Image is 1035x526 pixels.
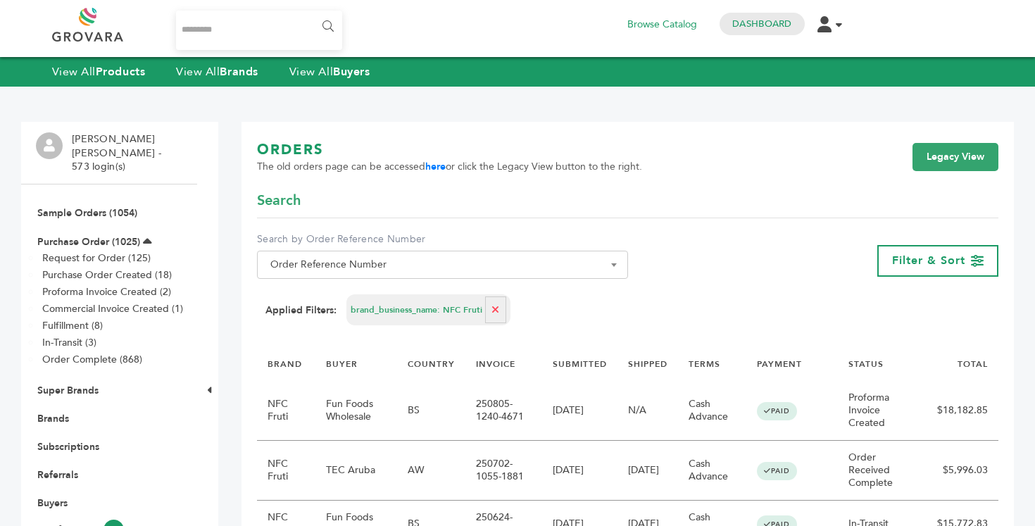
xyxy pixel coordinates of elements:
[689,358,720,370] a: TERMS
[37,412,69,425] a: Brands
[838,381,927,441] td: Proforma Invoice Created
[333,64,370,80] strong: Buyers
[678,381,746,441] td: Cash Advance
[52,64,146,80] a: View AllProducts
[617,381,678,441] td: N/A
[37,496,68,510] a: Buyers
[397,441,465,501] td: AW
[351,304,482,316] span: brand_business_name: NFC Fruti
[268,358,302,370] a: BRAND
[627,17,697,32] a: Browse Catalog
[289,64,370,80] a: View AllBuyers
[42,302,183,315] a: Commercial Invoice Created (1)
[72,132,194,174] li: [PERSON_NAME] [PERSON_NAME] - 573 login(s)
[408,358,455,370] a: COUNTRY
[257,381,315,441] td: NFC Fruti
[476,358,515,370] a: INVOICE
[42,319,103,332] a: Fulfillment (8)
[315,381,397,441] td: Fun Foods Wholesale
[42,251,151,265] a: Request for Order (125)
[927,381,998,441] td: $18,182.85
[257,191,301,211] span: Search
[37,206,137,220] a: Sample Orders (1054)
[42,353,142,366] a: Order Complete (868)
[757,402,797,420] span: PAID
[617,441,678,501] td: [DATE]
[465,441,542,501] td: 250702-1055-1881
[176,64,258,80] a: View AllBrands
[465,381,542,441] td: 250805-1240-4671
[37,468,78,482] a: Referrals
[757,358,802,370] a: PAYMENT
[553,358,607,370] a: SUBMITTED
[220,64,258,80] strong: Brands
[257,140,642,160] h1: ORDERS
[176,11,343,50] input: Search...
[37,384,99,397] a: Super Brands
[542,381,617,441] td: [DATE]
[628,358,667,370] a: SHIPPED
[37,440,99,453] a: Subscriptions
[757,462,797,480] span: PAID
[678,441,746,501] td: Cash Advance
[927,441,998,501] td: $5,996.03
[732,18,791,30] a: Dashboard
[326,358,358,370] a: BUYER
[892,253,965,268] span: Filter & Sort
[42,285,171,299] a: Proforma Invoice Created (2)
[425,160,446,173] a: here
[257,232,628,246] label: Search by Order Reference Number
[257,441,315,501] td: NFC Fruti
[838,441,927,501] td: Order Received Complete
[265,303,337,318] strong: Applied Filters:
[958,358,988,370] a: TOTAL
[848,358,884,370] a: STATUS
[315,441,397,501] td: TEC Aruba
[42,268,172,282] a: Purchase Order Created (18)
[265,255,620,275] span: Order Reference Number
[257,251,628,279] span: Order Reference Number
[912,143,998,171] a: Legacy View
[542,441,617,501] td: [DATE]
[397,381,465,441] td: BS
[36,132,63,159] img: profile.png
[96,64,145,80] strong: Products
[37,235,140,249] a: Purchase Order (1025)
[42,336,96,349] a: In-Transit (3)
[257,160,642,174] span: The old orders page can be accessed or click the Legacy View button to the right.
